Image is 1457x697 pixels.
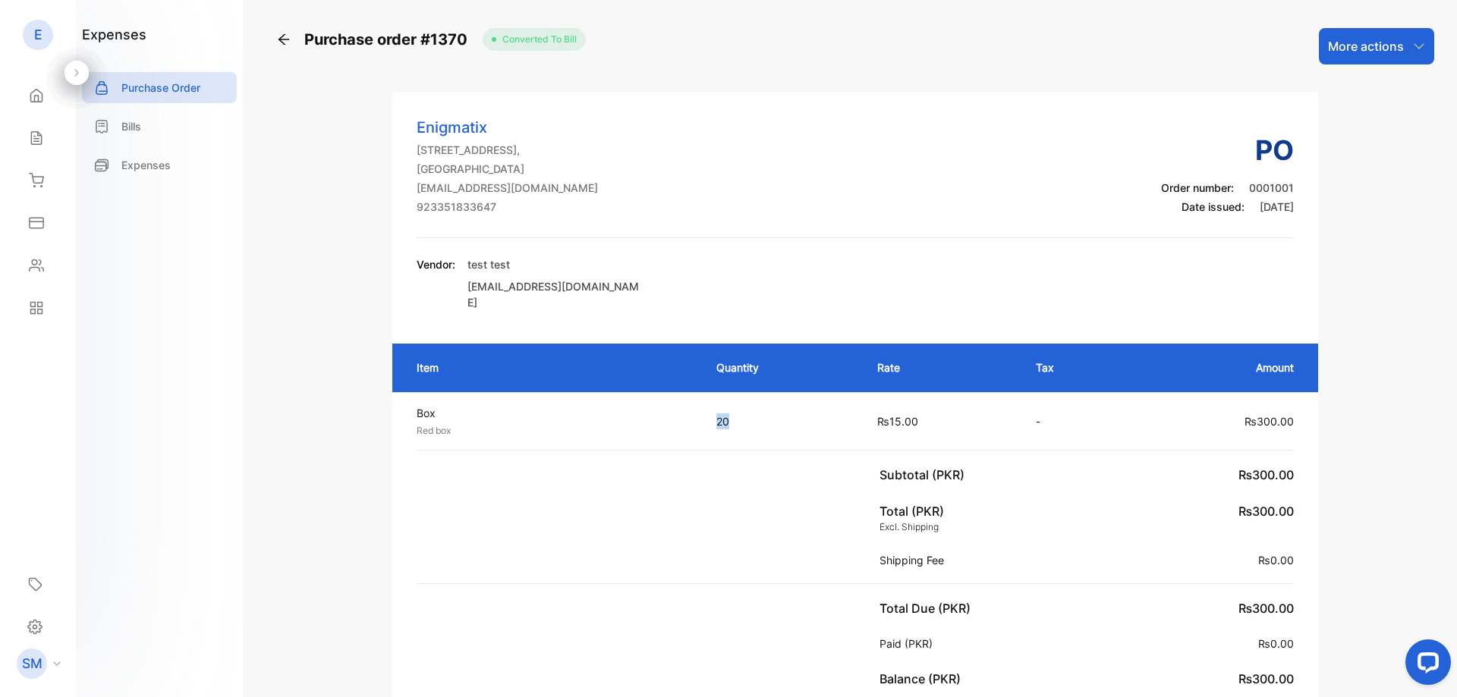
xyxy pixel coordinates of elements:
[82,72,237,103] a: Purchase Order
[1161,130,1294,171] h3: PO
[1238,601,1294,616] span: ₨300.00
[1238,467,1294,482] span: ₨300.00
[1258,554,1294,567] span: ₨0.00
[304,28,477,51] span: Purchase order #1370
[417,180,598,196] p: [EMAIL_ADDRESS][DOMAIN_NAME]
[716,359,848,375] p: Quantity
[82,24,146,45] h1: expenses
[880,502,944,520] p: Total (PKR)
[496,33,577,46] span: Converted To Bill
[417,142,598,158] p: [STREET_ADDRESS],
[417,359,686,375] p: Item
[880,466,971,484] p: Subtotal (PKR)
[880,552,950,568] p: Shipping Fee
[880,599,977,617] p: Total Due (PKR)
[82,149,237,181] a: Expenses
[1393,633,1457,697] iframe: LiveChat chat widget
[1238,504,1294,519] span: ₨300.00
[417,199,598,215] p: 923351833647
[121,118,141,134] p: Bills
[880,670,967,688] p: Balance (PKR)
[417,116,598,139] p: Enigmatix
[417,256,455,272] p: Vendor:
[1245,415,1294,428] span: ₨300.00
[1260,200,1294,213] span: [DATE]
[1144,359,1295,375] p: Amount
[22,654,42,673] p: SM
[877,415,918,428] span: ₨15.00
[82,111,237,142] a: Bills
[1319,28,1434,64] button: More actions
[716,413,848,429] p: 20
[1249,181,1294,194] span: 0001001
[1036,413,1113,429] p: -
[1161,199,1294,215] p: Date issued:
[417,405,689,421] p: Box
[877,359,1005,375] p: Rate
[34,25,42,45] p: E
[467,256,642,272] p: test test
[1238,671,1294,686] span: ₨300.00
[121,80,200,96] p: Purchase Order
[417,161,598,177] p: [GEOGRAPHIC_DATA]
[1258,637,1294,650] span: ₨0.00
[880,520,944,534] p: Excl. Shipping
[1036,359,1113,375] p: Tax
[467,278,642,310] p: [EMAIL_ADDRESS][DOMAIN_NAME]
[880,636,939,651] p: Paid (PKR)
[1328,37,1404,55] p: More actions
[121,157,171,173] p: Expenses
[417,424,689,438] p: Red box
[1161,180,1294,196] p: Order number:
